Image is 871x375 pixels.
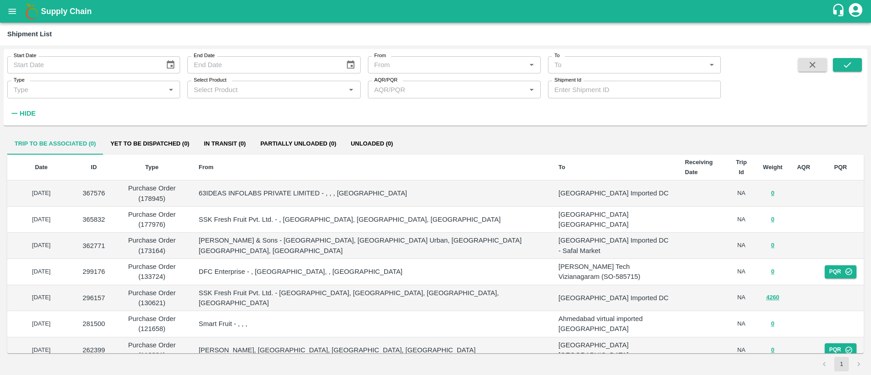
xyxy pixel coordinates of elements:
b: AQR [797,164,810,170]
p: 262399 [83,345,105,355]
button: Choose date [342,56,359,73]
p: [GEOGRAPHIC_DATA] [GEOGRAPHIC_DATA] [558,340,670,360]
p: Purchase Order (130621) [120,288,184,308]
p: 281500 [83,319,105,329]
button: Yet to be dispatched (0) [103,133,196,155]
td: NA [727,180,756,207]
button: Trip to be associated (0) [7,133,103,155]
p: [GEOGRAPHIC_DATA] Imported DC [558,188,670,198]
div: Shipment List [7,28,52,40]
input: Select Product [190,83,343,95]
b: Date [35,164,48,170]
p: Ahmedabad virtual imported [GEOGRAPHIC_DATA] [558,314,670,334]
p: SSK Fresh Fruit Pvt. Ltd. - [GEOGRAPHIC_DATA], [GEOGRAPHIC_DATA], [GEOGRAPHIC_DATA], [GEOGRAPHIC_... [199,288,544,308]
button: open drawer [2,1,23,22]
label: AQR/PQR [374,77,397,84]
img: logo [23,2,41,20]
input: Start Date [7,56,158,73]
button: Open [345,83,357,95]
div: account of current user [847,2,864,21]
label: Start Date [14,52,36,59]
td: [DATE] [7,259,75,285]
p: Purchase Order (121658) [120,314,184,334]
p: Purchase Order (110391) [120,340,184,360]
label: Type [14,77,24,84]
p: [GEOGRAPHIC_DATA] Imported DC - Safal Market [558,235,670,256]
td: NA [727,233,756,259]
p: 299176 [83,267,105,277]
label: From [374,52,386,59]
b: Receiving Date [685,159,713,175]
td: [DATE] [7,337,75,364]
div: customer-support [832,3,847,19]
strong: Hide [20,110,35,117]
p: Purchase Order (178945) [120,183,184,204]
b: PQR [834,164,847,170]
button: Partially Unloaded (0) [253,133,343,155]
p: 362771 [83,241,105,251]
button: Open [526,83,538,95]
b: Supply Chain [41,7,92,16]
p: [PERSON_NAME], [GEOGRAPHIC_DATA], [GEOGRAPHIC_DATA], [GEOGRAPHIC_DATA] [199,345,544,355]
td: NA [727,337,756,364]
p: Purchase Order (173164) [120,235,184,256]
p: 63IDEAS INFOLABS PRIVATE LIMITED - , , , [GEOGRAPHIC_DATA] [199,188,544,198]
input: From [371,59,523,71]
input: Enter Shipment ID [548,81,721,98]
p: 367576 [83,188,105,198]
label: Select Product [194,77,226,84]
b: Weight [763,164,783,170]
button: 0 [771,345,774,356]
td: NA [727,285,756,312]
button: page 1 [834,357,849,371]
b: From [199,164,214,170]
p: [PERSON_NAME] & Sons - [GEOGRAPHIC_DATA], [GEOGRAPHIC_DATA] Urban, [GEOGRAPHIC_DATA] [GEOGRAPHIC_... [199,235,544,256]
td: NA [727,259,756,285]
label: To [554,52,560,59]
p: DFC Enterprise - , [GEOGRAPHIC_DATA], , [GEOGRAPHIC_DATA] [199,267,544,277]
p: Purchase Order (133724) [120,262,184,282]
b: Trip Id [736,159,747,175]
input: To [551,59,703,71]
label: End Date [194,52,215,59]
b: To [558,164,565,170]
button: 0 [771,214,774,225]
button: 0 [771,319,774,329]
td: [DATE] [7,180,75,207]
p: Smart Fruit - , , , [199,319,544,329]
button: Unloaded (0) [343,133,400,155]
p: SSK Fresh Fruit Pvt. Ltd. - , [GEOGRAPHIC_DATA], [GEOGRAPHIC_DATA], [GEOGRAPHIC_DATA] [199,214,544,224]
b: ID [91,164,97,170]
input: AQR/PQR [371,83,511,95]
b: Type [145,164,158,170]
button: 0 [771,240,774,251]
button: 0 [771,188,774,199]
button: Hide [7,106,38,121]
td: NA [727,311,756,337]
button: PQR [825,343,856,356]
p: [PERSON_NAME] Tech Vizianagaram (SO-585715) [558,262,670,282]
td: [DATE] [7,285,75,312]
td: [DATE] [7,207,75,233]
td: NA [727,207,756,233]
button: PQR [825,265,856,278]
button: Choose date [162,56,179,73]
td: [DATE] [7,311,75,337]
nav: pagination navigation [816,357,867,371]
input: Type [10,83,151,95]
button: Open [526,59,538,71]
p: [GEOGRAPHIC_DATA] Imported DC [558,293,670,303]
button: In transit (0) [196,133,253,155]
input: End Date [187,56,338,73]
button: 0 [771,267,774,277]
td: [DATE] [7,233,75,259]
label: Shipment Id [554,77,581,84]
p: Purchase Order (177976) [120,209,184,230]
a: Supply Chain [41,5,832,18]
button: Open [165,83,177,95]
p: 365832 [83,214,105,224]
button: 4260 [766,292,779,303]
button: Open [706,59,718,71]
p: 296157 [83,293,105,303]
p: [GEOGRAPHIC_DATA] [GEOGRAPHIC_DATA] [558,209,670,230]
